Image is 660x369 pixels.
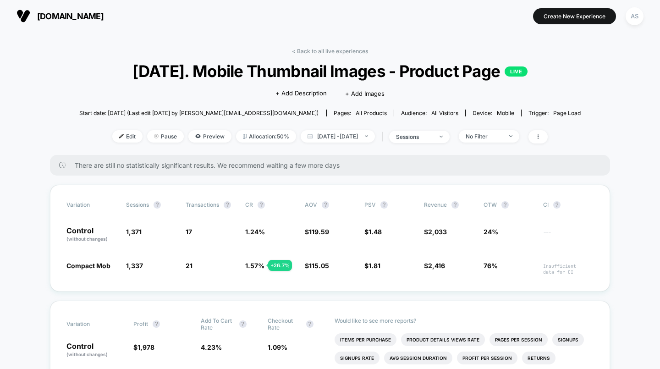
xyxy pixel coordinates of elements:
[66,201,117,209] span: Variation
[306,320,313,328] button: ?
[308,134,313,138] img: calendar
[364,262,380,270] span: $
[153,320,160,328] button: ?
[245,228,265,236] span: 1.24 %
[133,320,148,327] span: Profit
[301,130,375,143] span: [DATE] - [DATE]
[368,228,382,236] span: 1.48
[364,228,382,236] span: $
[245,201,253,208] span: CR
[335,333,396,346] li: Items Per Purchase
[424,228,447,236] span: $
[126,201,149,208] span: Sessions
[66,227,117,242] p: Control
[309,262,329,270] span: 115.05
[364,201,376,208] span: PSV
[505,66,528,77] p: LIVE
[16,9,30,23] img: Visually logo
[147,130,184,143] span: Pause
[522,352,555,364] li: Returns
[126,228,142,236] span: 1,371
[424,262,445,270] span: $
[133,343,154,351] span: $
[66,236,108,242] span: (without changes)
[104,61,555,81] span: [DATE]. Mobile Thumbnail Images - Product Page
[119,134,124,138] img: edit
[365,135,368,137] img: end
[533,8,616,24] button: Create New Experience
[14,9,106,23] button: [DOMAIN_NAME]
[66,317,117,331] span: Variation
[243,134,247,139] img: rebalance
[154,201,161,209] button: ?
[305,201,317,208] span: AOV
[368,262,380,270] span: 1.81
[626,7,643,25] div: AS
[245,262,264,270] span: 1.57 %
[305,262,329,270] span: $
[258,201,265,209] button: ?
[335,317,594,324] p: Would like to see more reports?
[379,130,389,143] span: |
[154,134,159,138] img: end
[428,228,447,236] span: 2,033
[137,343,154,351] span: 1,978
[623,7,646,26] button: AS
[489,333,548,346] li: Pages Per Session
[431,110,458,116] span: All Visitors
[401,110,458,116] div: Audience:
[275,89,327,98] span: + Add Description
[424,201,447,208] span: Revenue
[268,317,302,331] span: Checkout Rate
[309,228,329,236] span: 119.59
[509,135,512,137] img: end
[440,136,443,138] img: end
[457,352,517,364] li: Profit Per Session
[553,201,561,209] button: ?
[396,133,433,140] div: sessions
[186,201,219,208] span: Transactions
[484,262,498,270] span: 76%
[543,263,594,275] span: Insufficient data for CI
[553,110,581,116] span: Page Load
[37,11,104,21] span: [DOMAIN_NAME]
[239,320,247,328] button: ?
[543,229,594,242] span: ---
[224,201,231,209] button: ?
[305,228,329,236] span: $
[66,342,124,358] p: Control
[543,201,594,209] span: CI
[401,333,485,346] li: Product Details Views Rate
[484,228,498,236] span: 24%
[335,352,379,364] li: Signups Rate
[268,260,292,271] div: + 26.7 %
[428,262,445,270] span: 2,416
[322,201,329,209] button: ?
[79,110,319,116] span: Start date: [DATE] (Last edit [DATE] by [PERSON_NAME][EMAIL_ADDRESS][DOMAIN_NAME])
[188,130,231,143] span: Preview
[345,90,385,97] span: + Add Images
[292,48,368,55] a: < Back to all live experiences
[528,110,581,116] div: Trigger:
[186,228,192,236] span: 17
[497,110,514,116] span: mobile
[112,130,143,143] span: Edit
[66,262,110,270] span: Compact Mob
[334,110,387,116] div: Pages:
[126,262,143,270] span: 1,337
[501,201,509,209] button: ?
[66,352,108,357] span: (without changes)
[201,343,222,351] span: 4.23 %
[384,352,452,364] li: Avg Session Duration
[186,262,192,270] span: 21
[356,110,387,116] span: all products
[201,317,235,331] span: Add To Cart Rate
[380,201,388,209] button: ?
[466,133,502,140] div: No Filter
[268,343,287,351] span: 1.09 %
[236,130,296,143] span: Allocation: 50%
[75,161,592,169] span: There are still no statistically significant results. We recommend waiting a few more days
[484,201,534,209] span: OTW
[552,333,584,346] li: Signups
[465,110,521,116] span: Device:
